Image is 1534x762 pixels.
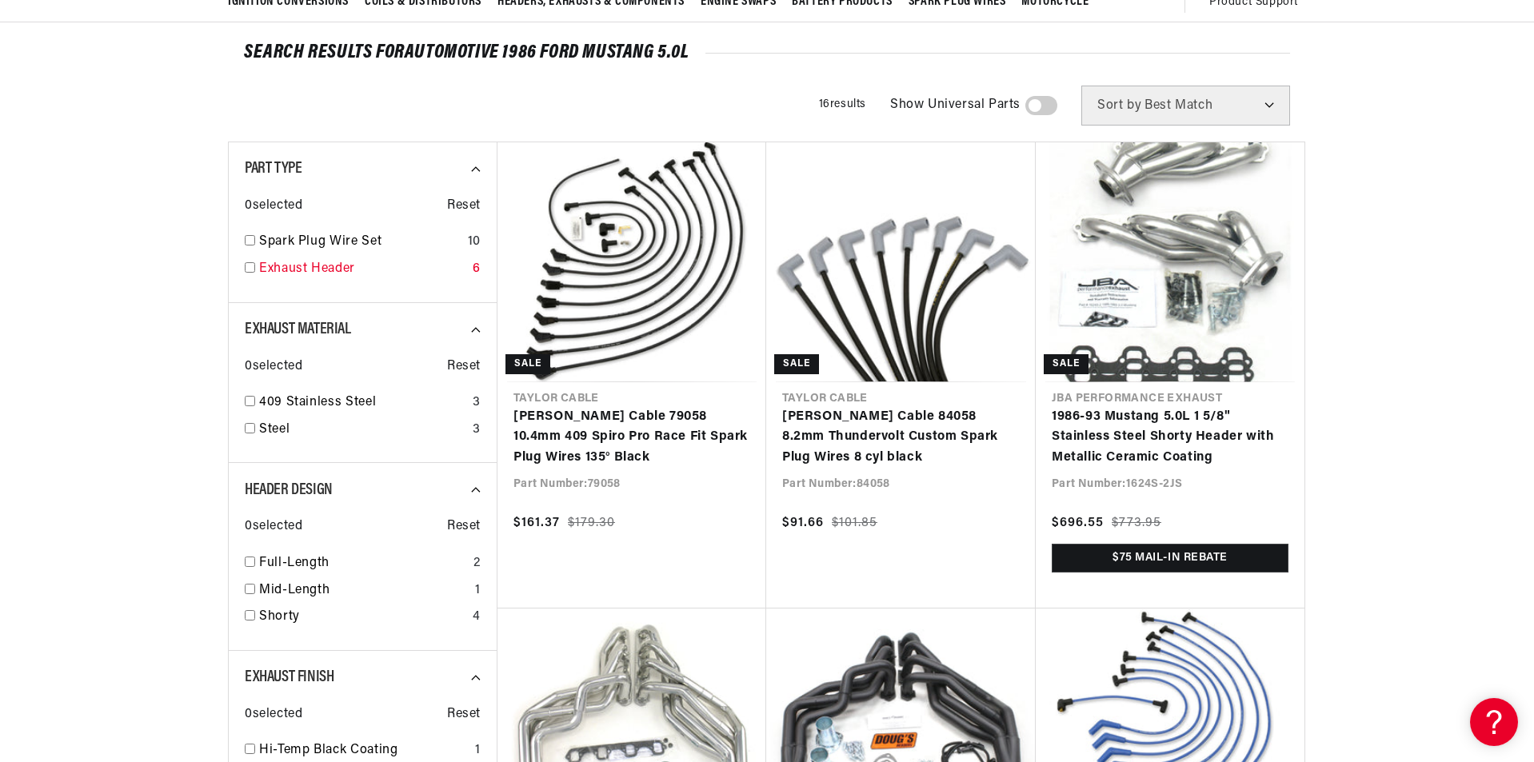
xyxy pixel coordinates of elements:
span: Reset [447,196,481,217]
div: 10 [468,232,481,253]
div: 6 [473,259,481,280]
span: 0 selected [245,517,302,537]
span: Exhaust Material [245,321,351,337]
a: [PERSON_NAME] Cable 84058 8.2mm Thundervolt Custom Spark Plug Wires 8 cyl black [782,407,1020,469]
a: Spark Plug Wire Set [259,232,461,253]
span: 16 results [819,98,866,110]
div: 3 [473,393,481,413]
a: Full-Length [259,553,467,574]
select: Sort by [1081,86,1290,126]
a: Mid-Length [259,580,469,601]
span: Exhaust Finish [245,669,334,685]
div: 2 [473,553,481,574]
a: [PERSON_NAME] Cable 79058 10.4mm 409 Spiro Pro Race Fit Spark Plug Wires 135° Black [513,407,750,469]
span: Part Type [245,161,302,177]
a: Shorty [259,607,466,628]
span: Header Design [245,482,333,498]
span: 0 selected [245,357,302,377]
div: 1 [475,740,481,761]
span: Show Universal Parts [890,95,1021,116]
a: Hi-Temp Black Coating [259,740,469,761]
span: 0 selected [245,704,302,725]
span: 0 selected [245,196,302,217]
div: 1 [475,580,481,601]
div: SEARCH RESULTS FOR Automotive 1986 Ford Mustang 5.0L [244,45,1290,61]
a: 1986-93 Mustang 5.0L 1 5/8" Stainless Steel Shorty Header with Metallic Ceramic Coating [1052,407,1288,469]
a: Steel [259,420,466,441]
span: Reset [447,704,481,725]
div: 3 [473,420,481,441]
div: 4 [473,607,481,628]
span: Reset [447,517,481,537]
span: Reset [447,357,481,377]
span: Sort by [1097,99,1141,112]
a: Exhaust Header [259,259,466,280]
a: 409 Stainless Steel [259,393,466,413]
